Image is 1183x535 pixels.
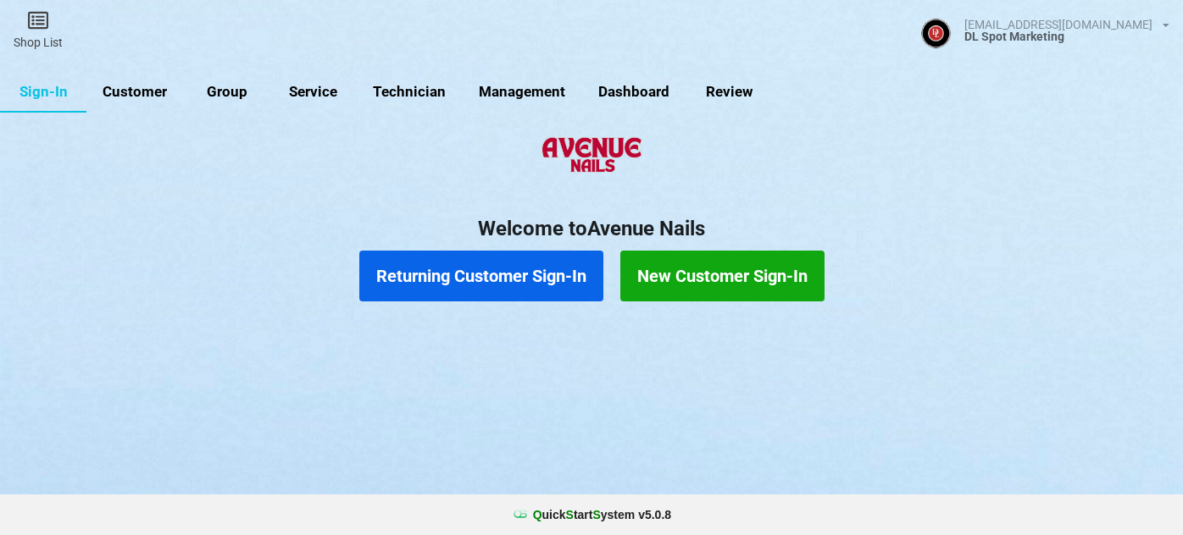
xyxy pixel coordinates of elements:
img: AvenueNails-Logo.png [535,123,647,190]
span: S [566,508,574,521]
a: Management [463,72,582,113]
button: New Customer Sign-In [620,251,825,301]
span: Q [533,508,542,521]
img: ACg8ocJBJY4Ud2iSZOJ0dI7f7WKL7m7EXPYQEjkk1zIsAGHMA41r1c4--g=s96-c [921,19,951,48]
a: Customer [86,72,184,113]
button: Returning Customer Sign-In [359,251,603,301]
a: Service [270,72,357,113]
a: Group [184,72,270,113]
a: Dashboard [582,72,686,113]
img: favicon.ico [512,506,529,523]
b: uick tart ystem v 5.0.8 [533,506,671,523]
a: Review [686,72,772,113]
div: DL Spot Marketing [964,30,1169,42]
div: [EMAIL_ADDRESS][DOMAIN_NAME] [964,19,1152,30]
a: Technician [357,72,463,113]
span: S [592,508,600,521]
